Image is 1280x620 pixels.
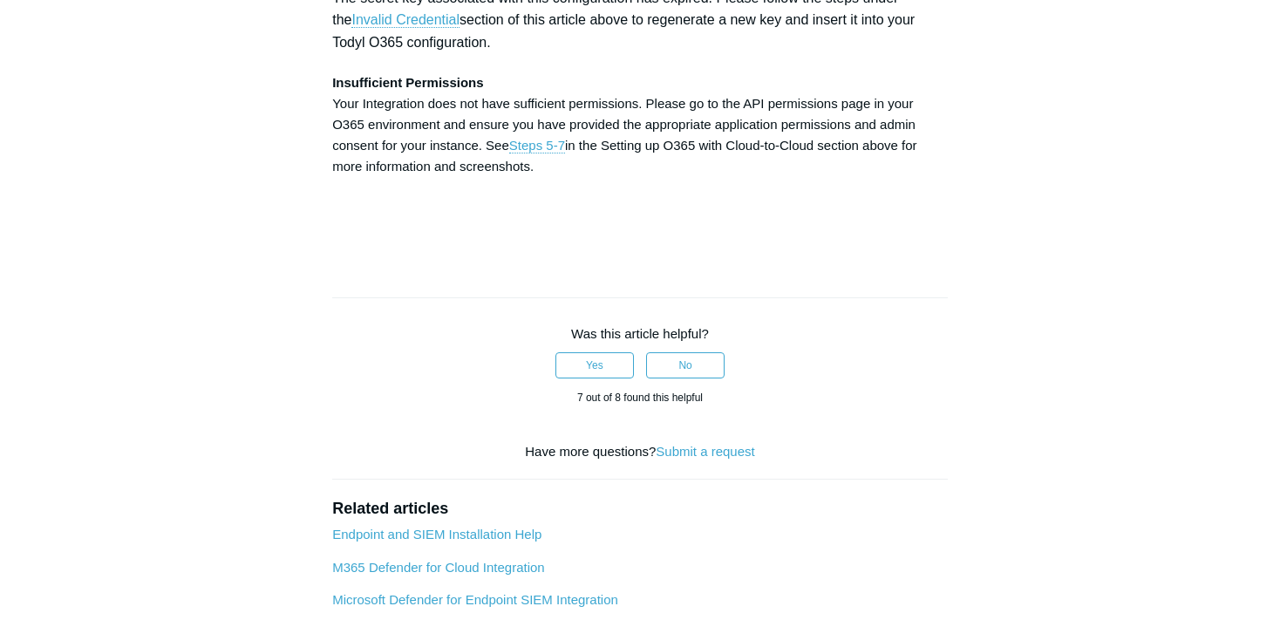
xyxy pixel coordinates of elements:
a: Invalid Credential [351,12,460,28]
span: Was this article helpful? [571,326,709,341]
a: M365 Defender for Cloud Integration [332,560,544,575]
button: This article was helpful [555,352,634,378]
span: 7 out of 8 found this helpful [577,392,703,404]
h2: Related articles [332,497,948,521]
div: Have more questions? [332,442,948,462]
a: Microsoft Defender for Endpoint SIEM Integration [332,592,618,607]
p: Your Integration does not have sufficient permissions. Please go to the API permissions page in y... [332,72,948,177]
a: Endpoint and SIEM Installation Help [332,527,541,542]
a: Submit a request [656,444,754,459]
a: Steps 5-7 [509,138,565,153]
button: This article was not helpful [646,352,725,378]
strong: Insufficient Permissions [332,75,483,90]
